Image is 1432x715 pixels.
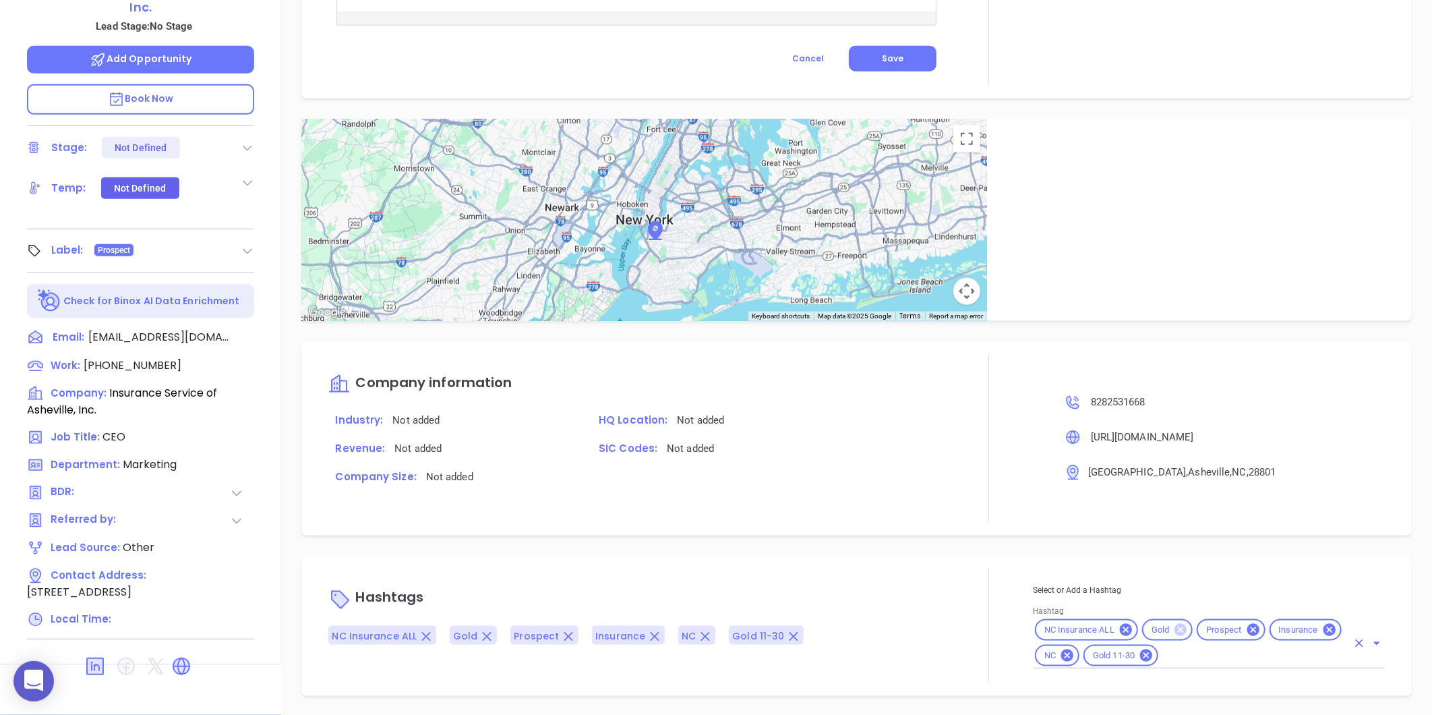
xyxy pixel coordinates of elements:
[1033,608,1064,616] label: Hashtag
[953,125,980,152] button: Toggle fullscreen view
[335,413,383,427] span: Industry:
[51,568,146,582] span: Contact Address:
[27,385,217,418] span: Insurance Service of Asheville, Inc.
[882,53,903,64] span: Save
[123,540,154,555] span: Other
[929,312,983,320] a: Report a map error
[114,177,166,199] div: Not Defined
[849,46,936,71] button: Save
[595,629,645,643] span: Insurance
[1197,619,1265,641] div: Prospect
[732,629,784,643] span: Gold 11-30
[102,429,125,445] span: CEO
[1083,645,1158,666] div: Gold 11-30
[355,588,423,607] span: Hashtags
[1035,619,1138,641] div: NC Insurance ALL
[1187,466,1230,478] span: , Asheville
[899,311,921,321] a: Terms
[818,312,891,320] span: Map data ©2025 Google
[1033,583,1385,598] p: Select or Add a Hashtag
[98,243,131,258] span: Prospect
[38,289,61,313] img: Ai-Enrich-DaqCidB-.svg
[1035,645,1079,666] div: NC
[1247,466,1276,478] span: , 28801
[332,629,417,643] span: NC Insurance ALL
[677,414,724,426] span: Not added
[599,441,657,455] span: SIC Codes:
[51,430,100,444] span: Job Title:
[51,484,121,501] span: BDR:
[1230,466,1247,478] span: , NC
[51,138,88,158] div: Stage:
[51,358,80,372] span: Work:
[426,471,473,483] span: Not added
[53,329,84,347] span: Email:
[123,457,177,472] span: Marketing
[335,441,385,455] span: Revenue:
[335,469,416,484] span: Company Size:
[51,612,111,626] span: Local Time:
[328,376,512,391] a: Company information
[51,386,107,400] span: Company:
[63,294,239,308] p: Check for Binox AI Data Enrichment
[1270,619,1342,641] div: Insurance
[453,629,477,643] span: Gold
[84,357,181,373] span: [PHONE_NUMBER]
[514,629,559,643] span: Prospect
[1036,650,1064,662] span: NC
[1271,625,1326,636] span: Insurance
[1085,650,1143,662] span: Gold 11-30
[953,278,980,305] button: Map camera controls
[1036,625,1123,636] span: NC Insurance ALL
[51,457,120,471] span: Department:
[682,629,696,643] span: NC
[27,584,131,600] span: [STREET_ADDRESS]
[767,46,849,71] button: Cancel
[1367,634,1386,653] button: Open
[51,540,120,554] span: Lead Source:
[90,52,192,65] span: Add Opportunity
[1350,634,1369,653] button: Clear
[667,442,714,455] span: Not added
[599,413,667,427] span: HQ Location:
[1088,466,1187,478] span: [GEOGRAPHIC_DATA]
[355,373,512,392] span: Company information
[792,53,824,64] span: Cancel
[1143,625,1178,636] span: Gold
[108,92,174,105] span: Book Now
[394,442,442,455] span: Not added
[115,137,167,159] div: Not Defined
[1091,396,1145,408] span: 8282531668
[392,414,440,426] span: Not added
[1091,431,1194,443] span: [URL][DOMAIN_NAME]
[305,304,349,321] a: Open this area in Google Maps (opens a new window)
[1142,619,1193,641] div: Gold
[51,178,86,198] div: Temp:
[51,240,84,260] div: Label:
[34,18,254,35] p: Lead Stage: No Stage
[752,312,810,321] button: Keyboard shortcuts
[305,304,349,321] img: Google
[88,329,230,345] span: [EMAIL_ADDRESS][DOMAIN_NAME]
[51,512,121,529] span: Referred by:
[1198,625,1249,636] span: Prospect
